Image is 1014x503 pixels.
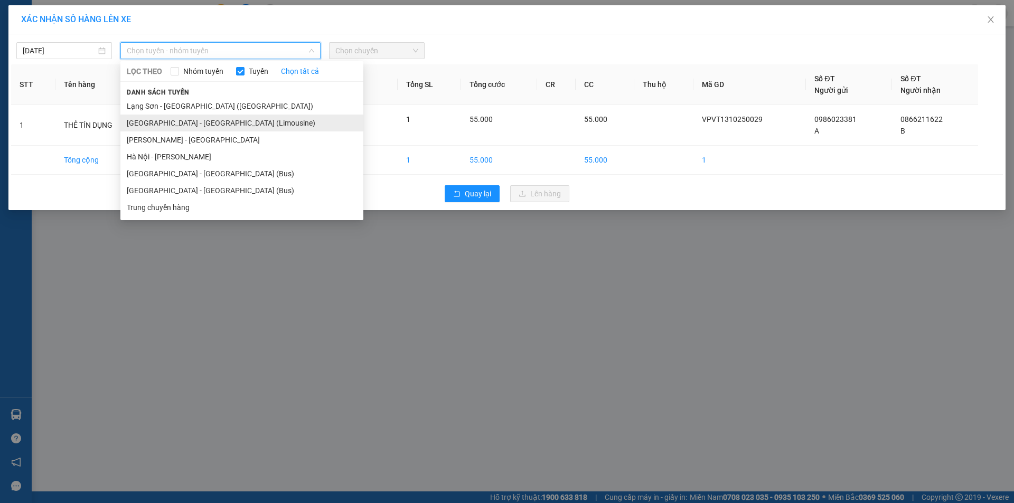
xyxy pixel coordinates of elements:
[120,148,363,165] li: Hà Nội - [PERSON_NAME]
[576,64,634,105] th: CC
[693,146,806,175] td: 1
[814,127,819,135] span: A
[55,146,151,175] td: Tổng cộng
[453,190,461,198] span: rollback
[11,105,55,146] td: 1
[987,15,995,24] span: close
[179,65,228,77] span: Nhóm tuyến
[634,64,693,105] th: Thu hộ
[461,64,537,105] th: Tổng cước
[398,146,462,175] td: 1
[584,115,607,124] span: 55.000
[461,146,537,175] td: 55.000
[814,86,848,94] span: Người gửi
[465,188,491,200] span: Quay lại
[814,74,834,83] span: Số ĐT
[470,115,493,124] span: 55.000
[120,199,363,216] li: Trung chuyển hàng
[693,64,806,105] th: Mã GD
[120,88,196,97] span: Danh sách tuyến
[127,43,314,59] span: Chọn tuyến - nhóm tuyến
[120,98,363,115] li: Lạng Sơn - [GEOGRAPHIC_DATA] ([GEOGRAPHIC_DATA])
[900,115,943,124] span: 0866211622
[11,64,55,105] th: STT
[398,64,462,105] th: Tổng SL
[21,14,131,24] span: XÁC NHẬN SỐ HÀNG LÊN XE
[406,115,410,124] span: 1
[976,5,1006,35] button: Close
[814,115,857,124] span: 0986023381
[900,86,941,94] span: Người nhận
[308,48,315,54] span: down
[23,45,96,56] input: 13/10/2025
[55,64,151,105] th: Tên hàng
[576,146,634,175] td: 55.000
[120,165,363,182] li: [GEOGRAPHIC_DATA] - [GEOGRAPHIC_DATA] (Bus)
[281,65,319,77] a: Chọn tất cả
[702,115,763,124] span: VPVT1310250029
[537,64,576,105] th: CR
[245,65,273,77] span: Tuyến
[900,74,921,83] span: Số ĐT
[127,65,162,77] span: LỌC THEO
[120,131,363,148] li: [PERSON_NAME] - [GEOGRAPHIC_DATA]
[445,185,500,202] button: rollbackQuay lại
[120,115,363,131] li: [GEOGRAPHIC_DATA] - [GEOGRAPHIC_DATA] (Limousine)
[335,43,418,59] span: Chọn chuyến
[120,182,363,199] li: [GEOGRAPHIC_DATA] - [GEOGRAPHIC_DATA] (Bus)
[55,105,151,146] td: THẺ TÍN DỤNG
[900,127,905,135] span: B
[510,185,569,202] button: uploadLên hàng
